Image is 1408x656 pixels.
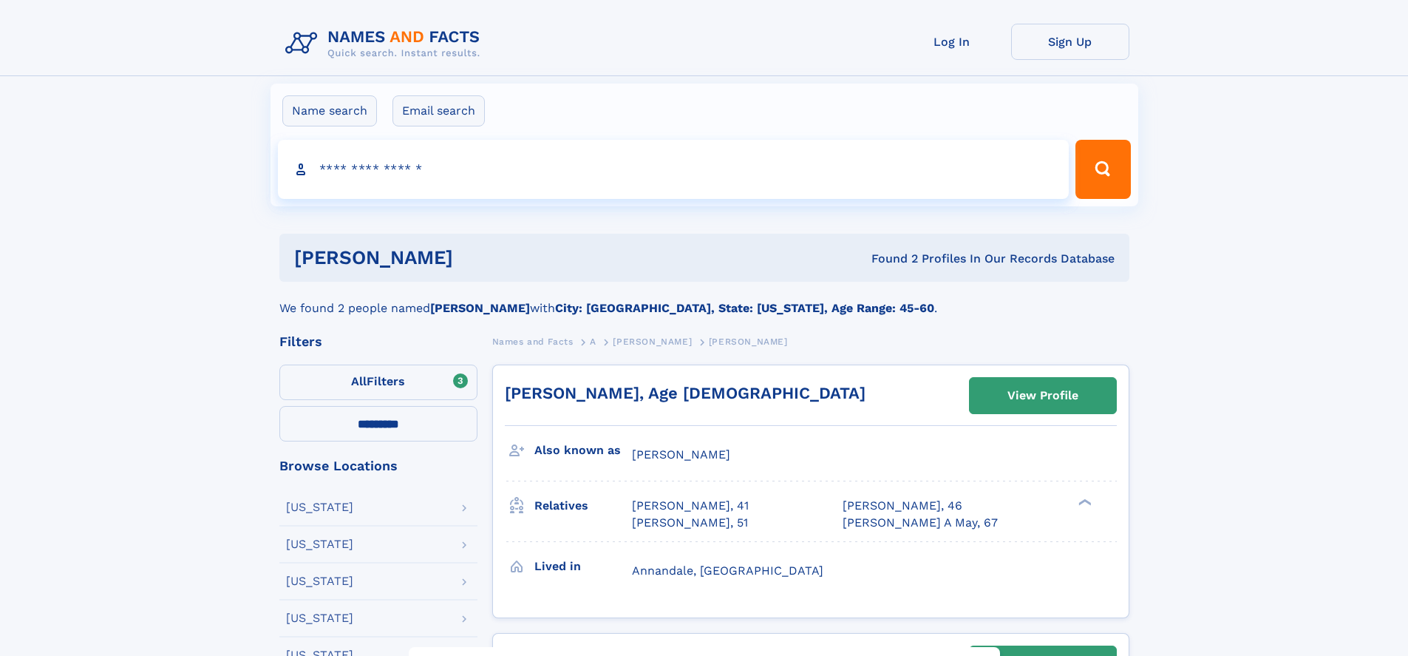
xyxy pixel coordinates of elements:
[279,282,1129,317] div: We found 2 people named with .
[843,498,962,514] a: [PERSON_NAME], 46
[632,564,823,578] span: Annandale, [GEOGRAPHIC_DATA]
[632,515,748,531] a: [PERSON_NAME], 51
[632,498,749,514] a: [PERSON_NAME], 41
[279,459,477,473] div: Browse Locations
[613,337,692,347] span: [PERSON_NAME]
[286,612,353,624] div: [US_STATE]
[590,332,596,351] a: A
[613,332,692,351] a: [PERSON_NAME]
[294,248,662,267] h1: [PERSON_NAME]
[709,337,788,347] span: [PERSON_NAME]
[534,493,632,518] h3: Relatives
[1075,498,1092,507] div: ❯
[534,438,632,463] h3: Also known as
[430,301,530,315] b: [PERSON_NAME]
[505,384,865,402] a: [PERSON_NAME], Age [DEMOGRAPHIC_DATA]
[970,378,1116,413] a: View Profile
[662,251,1115,267] div: Found 2 Profiles In Our Records Database
[392,95,485,126] label: Email search
[632,447,730,461] span: [PERSON_NAME]
[279,365,477,400] label: Filters
[279,24,492,64] img: Logo Names and Facts
[351,374,367,388] span: All
[278,140,1069,199] input: search input
[1007,379,1078,413] div: View Profile
[282,95,377,126] label: Name search
[286,538,353,550] div: [US_STATE]
[843,515,998,531] a: [PERSON_NAME] A May, 67
[590,337,596,347] span: A
[555,301,934,315] b: City: [GEOGRAPHIC_DATA], State: [US_STATE], Age Range: 45-60
[534,554,632,579] h3: Lived in
[286,501,353,513] div: [US_STATE]
[893,24,1011,60] a: Log In
[279,335,477,348] div: Filters
[492,332,574,351] a: Names and Facts
[1011,24,1129,60] a: Sign Up
[1075,140,1130,199] button: Search Button
[286,575,353,587] div: [US_STATE]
